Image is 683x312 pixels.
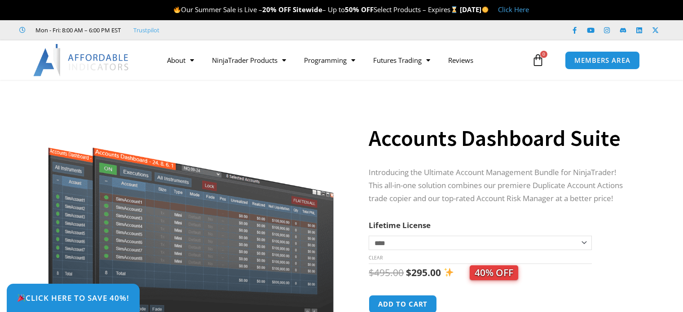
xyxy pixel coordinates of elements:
[18,294,25,302] img: 🎉
[158,50,203,70] a: About
[17,294,129,302] span: Click Here to save 40%!
[574,57,630,64] span: MEMBERS AREA
[470,265,518,280] span: 40% OFF
[406,266,411,279] span: $
[444,268,454,277] img: ✨
[369,166,631,205] p: Introducing the Ultimate Account Management Bundle for NinjaTrader! This all-in-one solution comb...
[540,51,547,58] span: 0
[133,25,159,35] a: Trustpilot
[295,50,364,70] a: Programming
[451,6,458,13] img: ⌛
[498,5,529,14] a: Click Here
[364,50,439,70] a: Futures Trading
[203,50,295,70] a: NinjaTrader Products
[345,5,374,14] strong: 50% OFF
[439,50,482,70] a: Reviews
[369,266,404,279] bdi: 495.00
[174,6,181,13] img: 🔥
[369,255,383,261] a: Clear options
[369,266,374,279] span: $
[33,25,121,35] span: Mon - Fri: 8:00 AM – 6:00 PM EST
[262,5,291,14] strong: 20% OFF
[460,5,489,14] strong: [DATE]
[158,50,529,70] nav: Menu
[406,266,441,279] bdi: 295.00
[33,44,130,76] img: LogoAI | Affordable Indicators – NinjaTrader
[518,47,558,73] a: 0
[293,5,322,14] strong: Sitewide
[565,51,640,70] a: MEMBERS AREA
[369,123,631,154] h1: Accounts Dashboard Suite
[7,284,140,312] a: 🎉Click Here to save 40%!
[173,5,460,14] span: Our Summer Sale is Live – – Up to Select Products – Expires
[369,220,431,230] label: Lifetime License
[482,6,489,13] img: 🌞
